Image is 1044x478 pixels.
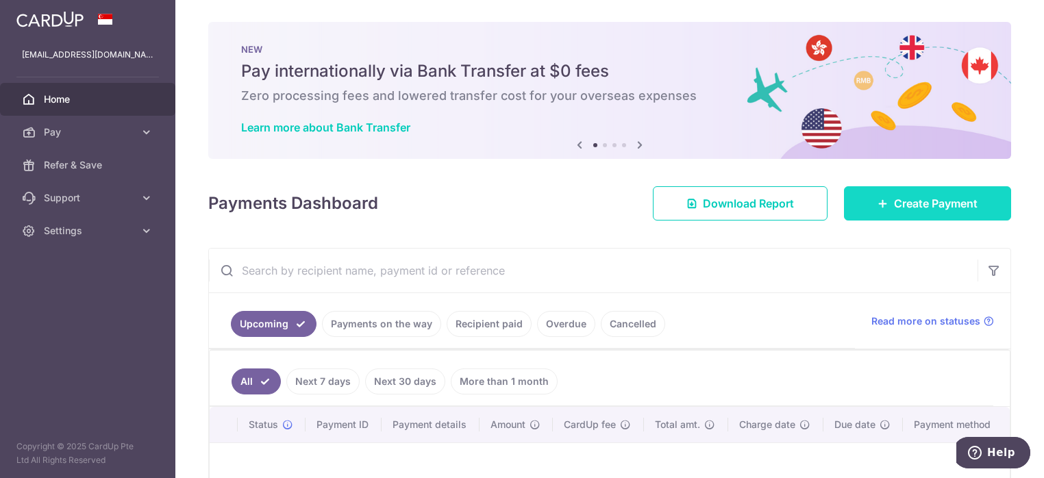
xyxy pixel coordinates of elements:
p: [EMAIL_ADDRESS][DOMAIN_NAME] [22,48,153,62]
iframe: Opens a widget where you can find more information [956,437,1030,471]
h6: Zero processing fees and lowered transfer cost for your overseas expenses [241,88,978,104]
a: Learn more about Bank Transfer [241,121,410,134]
th: Payment method [903,407,1010,442]
span: Help [31,10,59,22]
a: Read more on statuses [871,314,994,328]
a: Cancelled [601,311,665,337]
a: Payments on the way [322,311,441,337]
span: Charge date [739,418,795,431]
a: Recipient paid [447,311,532,337]
th: Payment ID [306,407,381,442]
span: Due date [834,418,875,431]
span: Settings [44,224,134,238]
span: Read more on statuses [871,314,980,328]
img: Bank transfer banner [208,22,1011,159]
span: Create Payment [894,195,978,212]
a: Overdue [537,311,595,337]
span: Status [249,418,278,431]
span: Home [44,92,134,106]
span: Pay [44,125,134,139]
h5: Pay internationally via Bank Transfer at $0 fees [241,60,978,82]
span: Download Report [703,195,794,212]
a: Next 7 days [286,368,360,394]
span: Total amt. [655,418,700,431]
img: CardUp [16,11,84,27]
a: More than 1 month [451,368,558,394]
input: Search by recipient name, payment id or reference [209,249,978,292]
span: Amount [490,418,525,431]
a: Upcoming [231,311,316,337]
h4: Payments Dashboard [208,191,378,216]
th: Payment details [382,407,480,442]
a: Create Payment [844,186,1011,221]
span: Support [44,191,134,205]
span: Refer & Save [44,158,134,172]
a: Next 30 days [365,368,445,394]
a: All [232,368,281,394]
span: CardUp fee [564,418,616,431]
p: NEW [241,44,978,55]
a: Download Report [653,186,828,221]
